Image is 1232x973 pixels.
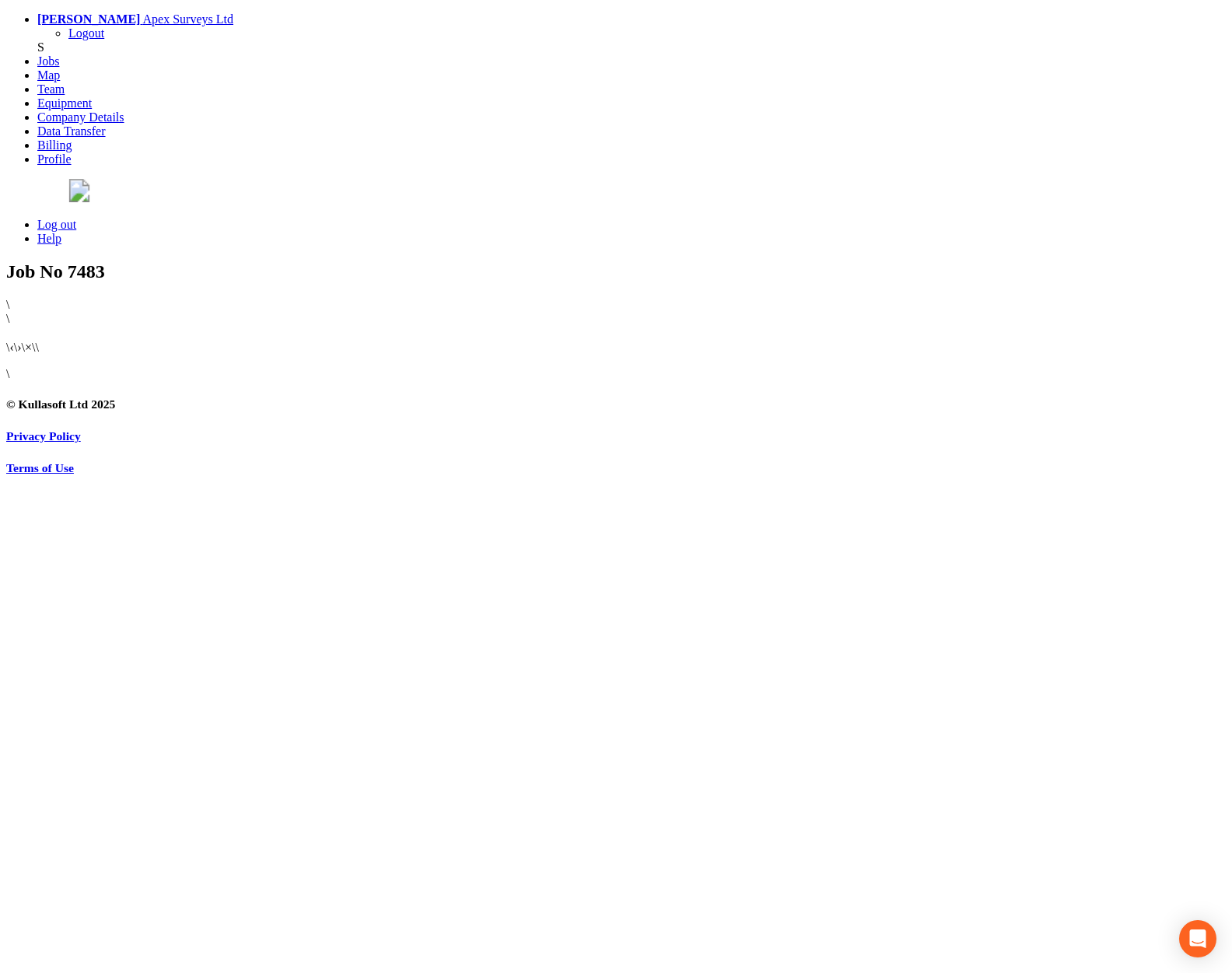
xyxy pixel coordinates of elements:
strong: [PERSON_NAME] [37,12,140,26]
a: Help [37,232,61,245]
a: Profile [37,152,72,166]
a: Billing [37,138,72,152]
div: Open Intercom Messenger [1179,920,1216,957]
a: × [25,341,32,354]
a: Team [37,82,65,96]
a: Log out [37,218,76,231]
a: Privacy Policy [6,429,81,443]
a: Map [37,68,60,82]
a: Data Transfer [37,124,106,138]
span: Apex Surveys Ltd [143,12,233,26]
div: S [37,40,1226,54]
a: [PERSON_NAME] Apex Surveys Ltd [37,12,233,26]
div: \ \ \ \ \ \ \ \ [6,298,1226,381]
small: © Kullasoft Ltd 2025 [6,397,115,411]
a: Terms of Use [6,461,74,474]
h2: Job No 7483 [6,261,1226,282]
a: Equipment [37,96,92,110]
a: ‹ [9,341,13,354]
a: Jobs [37,54,59,68]
a: Logout [68,26,104,40]
a: › [17,341,21,354]
a: Company Details [37,110,124,124]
